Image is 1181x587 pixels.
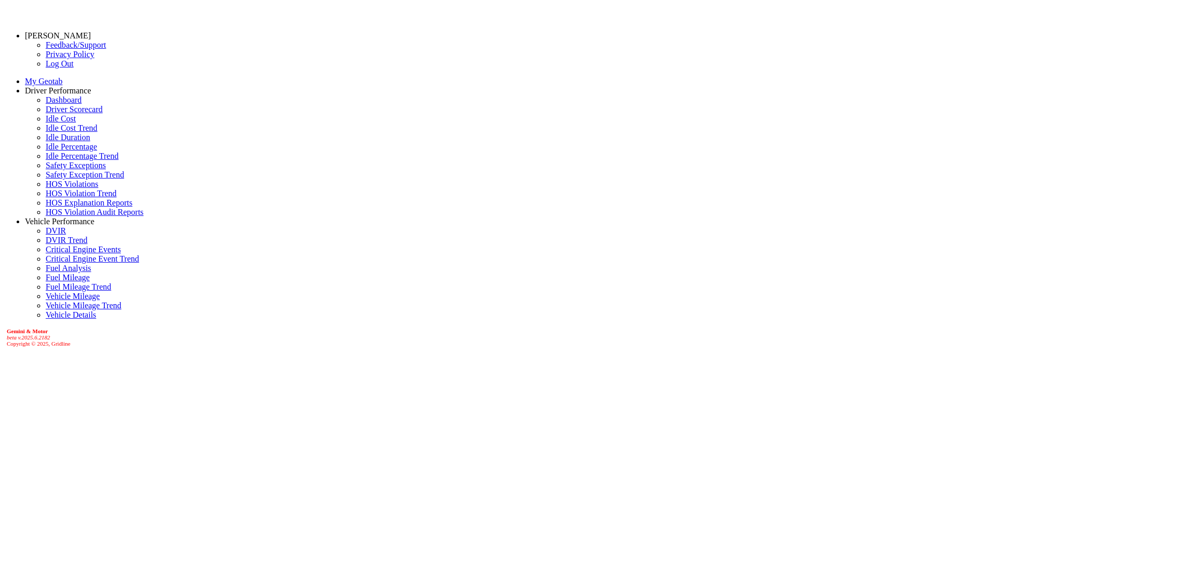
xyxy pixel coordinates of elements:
a: Critical Engine Event Trend [46,254,139,263]
a: [PERSON_NAME] [25,31,91,40]
a: Privacy Policy [46,50,94,59]
a: Idle Cost Trend [46,124,98,132]
a: Critical Engine Events [46,245,121,254]
a: Driver Scorecard [46,105,103,114]
a: Log Out [46,59,74,68]
a: HOS Violation Trend [46,189,117,198]
a: Idle Cost [46,114,76,123]
a: Fuel Mileage Trend [46,282,111,291]
a: Feedback/Support [46,40,106,49]
a: Idle Duration [46,133,90,142]
a: Safety Exceptions [46,161,106,170]
b: Gemini & Motor [7,328,48,334]
a: Vehicle Details [46,310,96,319]
a: DVIR Trend [46,236,87,244]
a: Vehicle Mileage Trend [46,301,121,310]
a: My Geotab [25,77,62,86]
a: Vehicle Performance [25,217,94,226]
a: Idle Percentage Trend [46,152,118,160]
a: Fuel Mileage [46,273,90,282]
a: Safety Exception Trend [46,170,124,179]
a: Dashboard [46,95,81,104]
a: Driver Performance [25,86,91,95]
a: Idle Percentage [46,142,97,151]
i: beta v.2025.6.2182 [7,334,50,340]
a: Fuel Analysis [46,264,91,272]
a: HOS Violations [46,180,98,188]
div: Copyright © 2025, Gridline [7,328,1177,347]
a: Vehicle Mileage [46,292,100,301]
a: DVIR [46,226,66,235]
a: HOS Violation Audit Reports [46,208,144,216]
a: HOS Explanation Reports [46,198,132,207]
